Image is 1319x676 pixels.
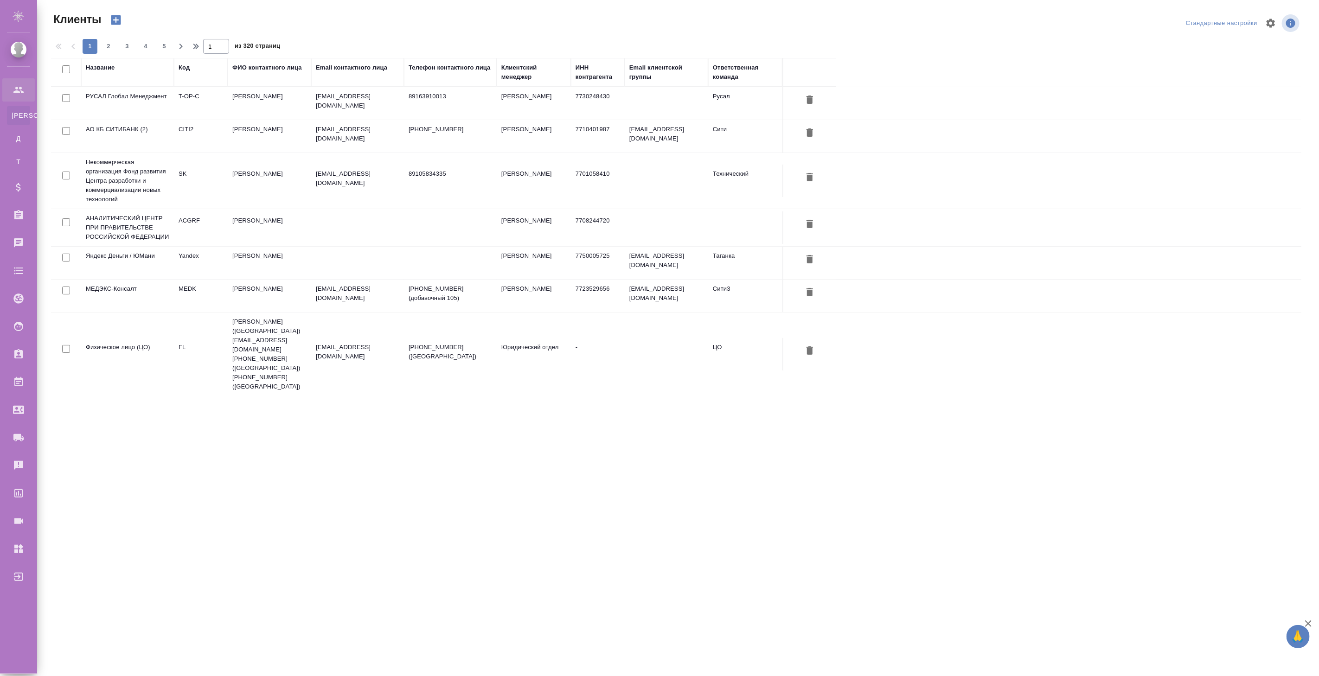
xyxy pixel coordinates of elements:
[409,125,492,134] p: [PHONE_NUMBER]
[1282,14,1301,32] span: Посмотреть информацию
[571,247,625,279] td: 7750005725
[625,247,708,279] td: [EMAIL_ADDRESS][DOMAIN_NAME]
[1260,12,1282,34] span: Настроить таблицу
[501,63,566,82] div: Клиентский менеджер
[81,280,174,312] td: МЕДЭКС-Консалт
[81,153,174,209] td: Некоммерческая организация Фонд развития Центра разработки и коммерциализации новых технологий
[7,153,30,171] a: Т
[497,165,571,197] td: [PERSON_NAME]
[12,111,26,120] span: [PERSON_NAME]
[12,157,26,166] span: Т
[409,343,492,361] p: [PHONE_NUMBER] ([GEOGRAPHIC_DATA])
[120,39,134,54] button: 3
[174,247,228,279] td: Yandex
[802,169,818,186] button: Удалить
[497,338,571,370] td: Юридический отдел
[571,87,625,120] td: 7730248430
[708,165,782,197] td: Технический
[157,39,172,54] button: 5
[174,338,228,370] td: FL
[81,87,174,120] td: РУСАЛ Глобал Менеджмент
[713,63,778,82] div: Ответственная команда
[571,211,625,244] td: 7708244720
[497,87,571,120] td: [PERSON_NAME]
[101,39,116,54] button: 2
[228,87,311,120] td: [PERSON_NAME]
[708,247,782,279] td: Таганка
[802,216,818,233] button: Удалить
[7,106,30,125] a: [PERSON_NAME]
[228,211,311,244] td: [PERSON_NAME]
[708,87,782,120] td: Русал
[316,63,387,72] div: Email контактного лица
[629,63,704,82] div: Email клиентской группы
[86,63,115,72] div: Название
[228,280,311,312] td: [PERSON_NAME]
[1184,16,1260,31] div: split button
[802,92,818,109] button: Удалить
[12,134,26,143] span: Д
[802,284,818,301] button: Удалить
[228,120,311,153] td: [PERSON_NAME]
[157,42,172,51] span: 5
[316,92,399,110] p: [EMAIL_ADDRESS][DOMAIN_NAME]
[497,247,571,279] td: [PERSON_NAME]
[316,169,399,188] p: [EMAIL_ADDRESS][DOMAIN_NAME]
[120,42,134,51] span: 3
[174,165,228,197] td: SK
[1290,627,1306,646] span: 🙏
[497,211,571,244] td: [PERSON_NAME]
[105,12,127,28] button: Создать
[81,209,174,246] td: АНАЛИТИЧЕСКИЙ ЦЕНТР ПРИ ПРАВИТЕЛЬСТВЕ РОССИЙСКОЙ ФЕДЕРАЦИИ
[409,63,491,72] div: Телефон контактного лица
[571,280,625,312] td: 7723529656
[51,12,101,27] span: Клиенты
[81,120,174,153] td: АО КБ СИТИБАНК (2)
[497,120,571,153] td: [PERSON_NAME]
[235,40,280,54] span: из 320 страниц
[571,338,625,370] td: -
[81,247,174,279] td: Яндекс Деньги / ЮМани
[625,120,708,153] td: [EMAIL_ADDRESS][DOMAIN_NAME]
[7,129,30,148] a: Д
[138,39,153,54] button: 4
[316,125,399,143] p: [EMAIL_ADDRESS][DOMAIN_NAME]
[497,280,571,312] td: [PERSON_NAME]
[174,120,228,153] td: CITI2
[802,343,818,360] button: Удалить
[138,42,153,51] span: 4
[228,247,311,279] td: [PERSON_NAME]
[802,251,818,268] button: Удалить
[1287,625,1310,648] button: 🙏
[708,120,782,153] td: Сити
[316,284,399,303] p: [EMAIL_ADDRESS][DOMAIN_NAME]
[81,338,174,370] td: Физическое лицо (ЦО)
[174,87,228,120] td: T-OP-C
[571,165,625,197] td: 7701058410
[232,63,302,72] div: ФИО контактного лица
[174,280,228,312] td: MEDK
[708,338,782,370] td: ЦО
[409,92,492,101] p: 89163910013
[174,211,228,244] td: ACGRF
[228,312,311,396] td: [PERSON_NAME] ([GEOGRAPHIC_DATA]) [EMAIL_ADDRESS][DOMAIN_NAME] [PHONE_NUMBER] ([GEOGRAPHIC_DATA])...
[802,125,818,142] button: Удалить
[625,280,708,312] td: [EMAIL_ADDRESS][DOMAIN_NAME]
[409,169,492,179] p: 89105834335
[179,63,190,72] div: Код
[571,120,625,153] td: 7710401987
[409,284,492,303] p: [PHONE_NUMBER] (добавочный 105)
[708,280,782,312] td: Сити3
[576,63,620,82] div: ИНН контрагента
[228,165,311,197] td: [PERSON_NAME]
[316,343,399,361] p: [EMAIL_ADDRESS][DOMAIN_NAME]
[101,42,116,51] span: 2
